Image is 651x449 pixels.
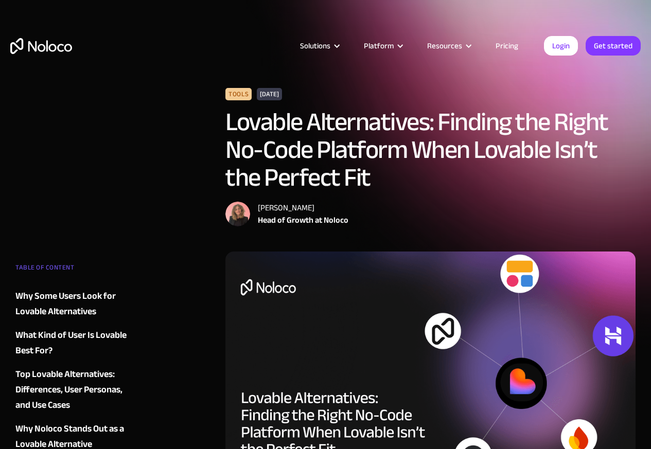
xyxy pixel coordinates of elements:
div: TABLE OF CONTENT [15,260,138,280]
a: Login [544,36,578,56]
a: Top Lovable Alternatives: Differences, User Personas, and Use Cases‍ [15,367,138,413]
a: Why Some Users Look for Lovable Alternatives [15,289,138,319]
div: Platform [364,39,394,52]
a: home [10,38,72,54]
div: Head of Growth at Noloco [258,214,348,226]
div: Platform [351,39,414,52]
div: Solutions [287,39,351,52]
div: Solutions [300,39,330,52]
a: Pricing [483,39,531,52]
div: Resources [427,39,462,52]
a: What Kind of User Is Lovable Best For? [15,328,138,358]
a: Get started [586,36,641,56]
div: [PERSON_NAME] [258,202,348,214]
div: Resources [414,39,483,52]
h1: Lovable Alternatives: Finding the Right No-Code Platform When Lovable Isn’t the Perfect Fit [225,108,636,191]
